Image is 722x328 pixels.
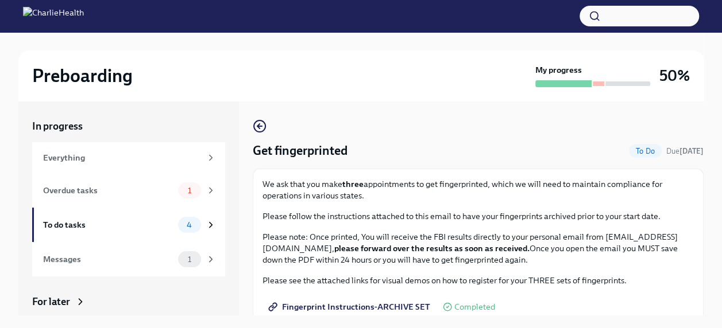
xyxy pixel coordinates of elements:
[32,208,225,242] a: To do tasks4
[454,303,495,311] span: Completed
[262,210,694,222] p: Please follow the instructions attached to this email to have your fingerprints archived prior to...
[32,142,225,173] a: Everything
[253,142,348,159] h4: Get fingerprinted
[32,173,225,208] a: Overdue tasks1
[181,255,198,264] span: 1
[23,7,84,25] img: CharlieHealth
[535,64,582,76] strong: My progress
[32,119,225,133] a: In progress
[262,178,694,201] p: We ask that you make appointments to get fingerprinted, which we will need to maintain compliance...
[262,295,438,318] a: Fingerprint Instructions-ARCHIVE SET
[43,253,173,265] div: Messages
[32,295,225,309] a: For later
[43,151,201,164] div: Everything
[666,146,704,157] span: September 18th, 2025 09:00
[43,218,173,231] div: To do tasks
[32,242,225,276] a: Messages1
[679,147,704,155] strong: [DATE]
[659,65,690,86] h3: 50%
[271,301,430,313] span: Fingerprint Instructions-ARCHIVE SET
[43,184,173,197] div: Overdue tasks
[334,243,530,253] strong: please forward over the results as soon as received.
[32,295,70,309] div: For later
[181,186,198,195] span: 1
[180,221,199,229] span: 4
[629,147,662,155] span: To Do
[666,147,704,155] span: Due
[262,275,694,286] p: Please see the attached links for visual demos on how to register for your THREE sets of fingerpr...
[32,64,133,87] h2: Preboarding
[262,231,694,265] p: Please note: Once printed, You will receive the FBI results directly to your personal email from ...
[342,179,364,189] strong: three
